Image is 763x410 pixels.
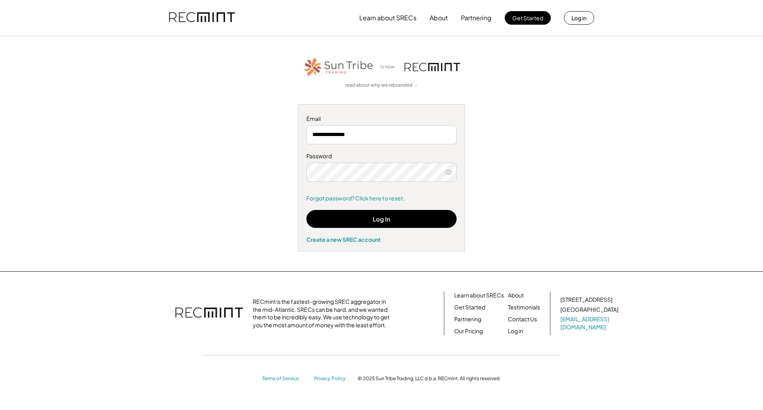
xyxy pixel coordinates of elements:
[508,327,523,335] a: Log in
[306,115,457,123] div: Email
[405,63,460,71] img: recmint-logotype%403x.png
[345,82,418,89] a: read about why we rebranded →
[454,291,504,299] a: Learn about SRECs
[306,152,457,160] div: Password
[359,10,416,26] button: Learn about SRECs
[508,315,537,323] a: Contact Us
[314,375,350,382] a: Privacy Policy
[262,375,306,382] a: Terms of Service
[454,303,485,311] a: Get Started
[564,11,594,25] button: Log in
[378,64,401,70] div: is now
[306,236,457,243] div: Create a new SREC account
[303,56,374,78] img: STT_Horizontal_Logo%2B-%2BColor.png
[358,375,501,382] div: © 2025 Sun Tribe Trading, LLC d.b.a. RECmint. All rights reserved.
[169,4,235,31] img: recmint-logotype%403x.png
[508,291,524,299] a: About
[560,315,620,331] a: [EMAIL_ADDRESS][DOMAIN_NAME]
[461,10,492,26] button: Partnering
[175,299,243,327] img: recmint-logotype%403x.png
[306,210,457,228] button: Log In
[253,298,394,329] div: RECmint is the fastest-growing SREC aggregator in the mid-Atlantic. SRECs can be hard, and we wan...
[306,194,457,202] a: Forgot password? Click here to reset.
[454,327,483,335] a: Our Pricing
[508,303,540,311] a: Testimonials
[430,10,448,26] button: About
[454,315,481,323] a: Partnering
[560,296,612,304] div: [STREET_ADDRESS]
[505,11,551,25] button: Get Started
[560,306,618,314] div: [GEOGRAPHIC_DATA]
